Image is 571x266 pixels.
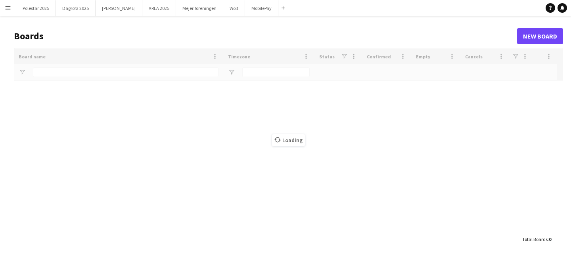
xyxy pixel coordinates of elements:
[96,0,142,16] button: [PERSON_NAME]
[176,0,223,16] button: Mejeriforeningen
[245,0,278,16] button: MobilePay
[14,30,517,42] h1: Boards
[223,0,245,16] button: Wolt
[517,28,563,44] a: New Board
[522,236,548,242] span: Total Boards
[272,134,305,146] span: Loading
[522,231,551,247] div: :
[142,0,176,16] button: ARLA 2025
[56,0,96,16] button: Dagrofa 2025
[549,236,551,242] span: 0
[16,0,56,16] button: Polestar 2025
